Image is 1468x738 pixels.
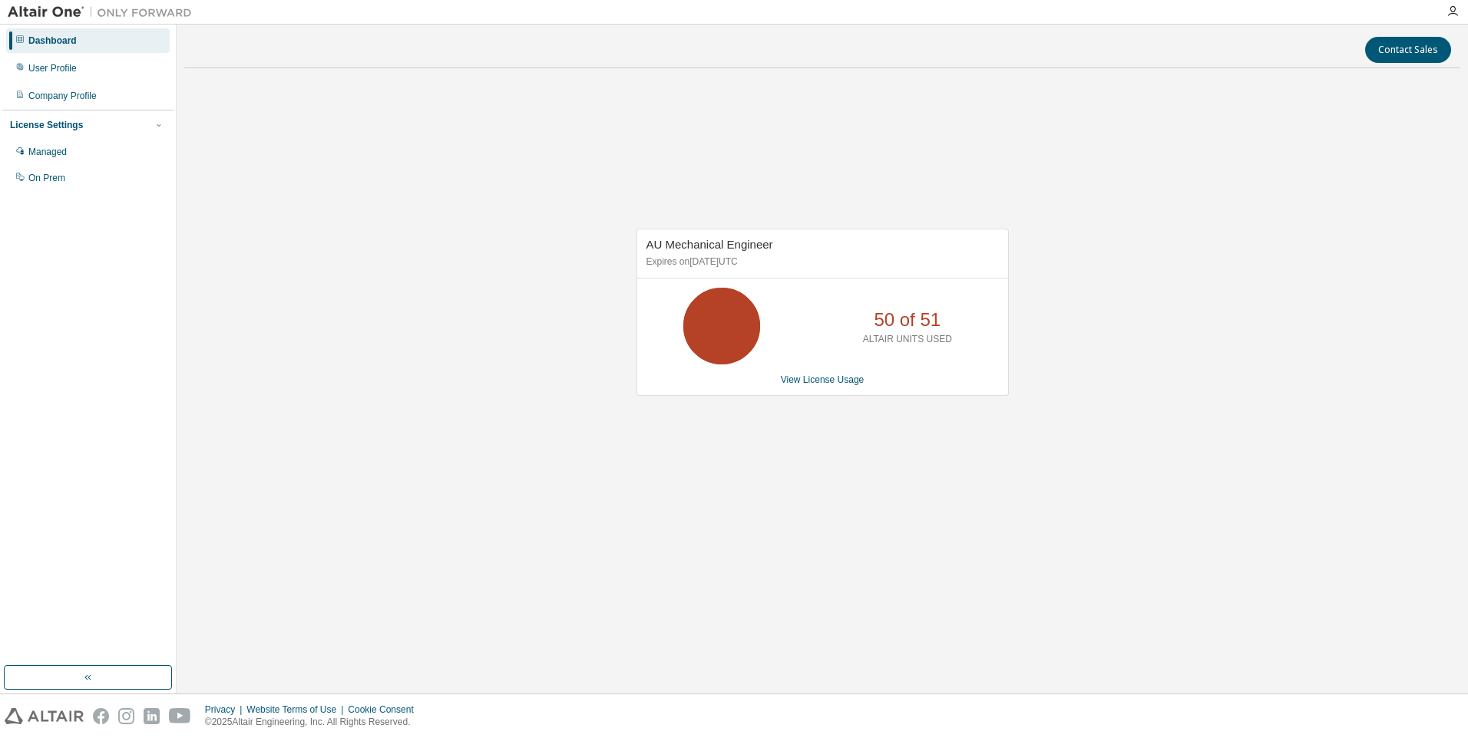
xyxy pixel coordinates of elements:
[646,238,773,251] span: AU Mechanical Engineer
[169,708,191,724] img: youtube.svg
[8,5,200,20] img: Altair One
[28,35,77,47] div: Dashboard
[118,708,134,724] img: instagram.svg
[144,708,160,724] img: linkedin.svg
[781,374,865,385] a: View License Usage
[28,90,97,102] div: Company Profile
[246,703,348,716] div: Website Terms of Use
[646,255,995,269] p: Expires on [DATE] UTC
[205,703,246,716] div: Privacy
[28,62,77,74] div: User Profile
[10,119,83,131] div: License Settings
[874,307,941,333] p: 50 of 51
[205,716,423,729] p: © 2025 Altair Engineering, Inc. All Rights Reserved.
[348,703,422,716] div: Cookie Consent
[28,172,65,184] div: On Prem
[93,708,109,724] img: facebook.svg
[1365,37,1451,63] button: Contact Sales
[5,708,84,724] img: altair_logo.svg
[28,146,67,158] div: Managed
[863,333,952,346] p: ALTAIR UNITS USED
